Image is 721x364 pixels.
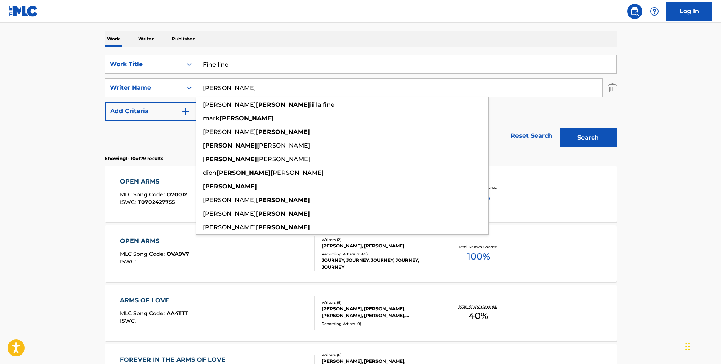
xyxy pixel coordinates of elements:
p: Writer [136,31,156,47]
span: MLC Song Code : [120,191,167,198]
span: [PERSON_NAME] [203,210,256,217]
span: dion [203,169,216,176]
span: OVA9V7 [167,250,189,257]
div: Recording Artists ( 0 ) [322,321,436,327]
img: help [650,7,659,16]
div: Writers ( 6 ) [322,352,436,358]
span: MLC Song Code : [120,250,167,257]
strong: [PERSON_NAME] [220,115,274,122]
div: Writers ( 2 ) [322,237,436,243]
p: Total Known Shares: [458,303,499,309]
span: iii la fine [310,101,335,108]
p: Showing 1 - 10 of 79 results [105,155,163,162]
span: ISWC : [120,258,138,265]
span: ISWC : [120,199,138,205]
div: OPEN ARMS [120,177,187,186]
div: Recording Artists ( 2569 ) [322,251,436,257]
div: ARMS OF LOVE [120,296,188,305]
div: [PERSON_NAME], [PERSON_NAME] [322,243,436,249]
div: Drag [685,335,690,358]
strong: [PERSON_NAME] [203,142,257,149]
strong: [PERSON_NAME] [203,156,257,163]
form: Search Form [105,55,617,151]
span: mark [203,115,220,122]
a: ARMS OF LOVEMLC Song Code:AA4TTTISWC:Writers (6)[PERSON_NAME], [PERSON_NAME], [PERSON_NAME], [PER... [105,285,617,341]
div: Work Title [110,60,178,69]
div: Writer Name [110,83,178,92]
p: Work [105,31,122,47]
img: 9d2ae6d4665cec9f34b9.svg [181,107,190,116]
span: 40 % [469,309,488,323]
img: search [630,7,639,16]
strong: [PERSON_NAME] [256,224,310,231]
span: [PERSON_NAME] [257,156,310,163]
img: Delete Criterion [608,78,617,97]
span: [PERSON_NAME] [203,196,256,204]
strong: [PERSON_NAME] [203,183,257,190]
span: [PERSON_NAME] [203,128,256,135]
span: [PERSON_NAME] [257,142,310,149]
a: Reset Search [507,128,556,144]
strong: [PERSON_NAME] [256,196,310,204]
span: ISWC : [120,317,138,324]
a: OPEN ARMSMLC Song Code:OVA9V7ISWC:Writers (2)[PERSON_NAME], [PERSON_NAME]Recording Artists (2569)... [105,225,617,282]
button: Search [560,128,617,147]
span: [PERSON_NAME] [203,224,256,231]
strong: [PERSON_NAME] [256,128,310,135]
button: Add Criteria [105,102,196,121]
strong: [PERSON_NAME] [256,210,310,217]
strong: [PERSON_NAME] [256,101,310,108]
span: [PERSON_NAME] [271,169,324,176]
span: T0702427755 [138,199,175,205]
div: Help [647,4,662,19]
a: OPEN ARMSMLC Song Code:O70012ISWC:T0702427755 DisputeWriters (2)[PERSON_NAME], [PERSON_NAME]Recor... [105,166,617,222]
img: MLC Logo [9,6,38,17]
span: [PERSON_NAME] [203,101,256,108]
span: MLC Song Code : [120,310,167,317]
a: Public Search [627,4,642,19]
p: Publisher [170,31,197,47]
iframe: Chat Widget [683,328,721,364]
div: JOURNEY, JOURNEY, JOURNEY, JOURNEY, JOURNEY [322,257,436,271]
div: OPEN ARMS [120,236,189,246]
span: O70012 [167,191,187,198]
span: AA4TTT [167,310,188,317]
a: Log In [666,2,712,21]
strong: [PERSON_NAME] [216,169,271,176]
span: 100 % [467,250,490,263]
p: Total Known Shares: [458,244,499,250]
div: Writers ( 6 ) [322,300,436,305]
div: [PERSON_NAME], [PERSON_NAME], [PERSON_NAME], [PERSON_NAME], [PERSON_NAME] [322,305,436,319]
